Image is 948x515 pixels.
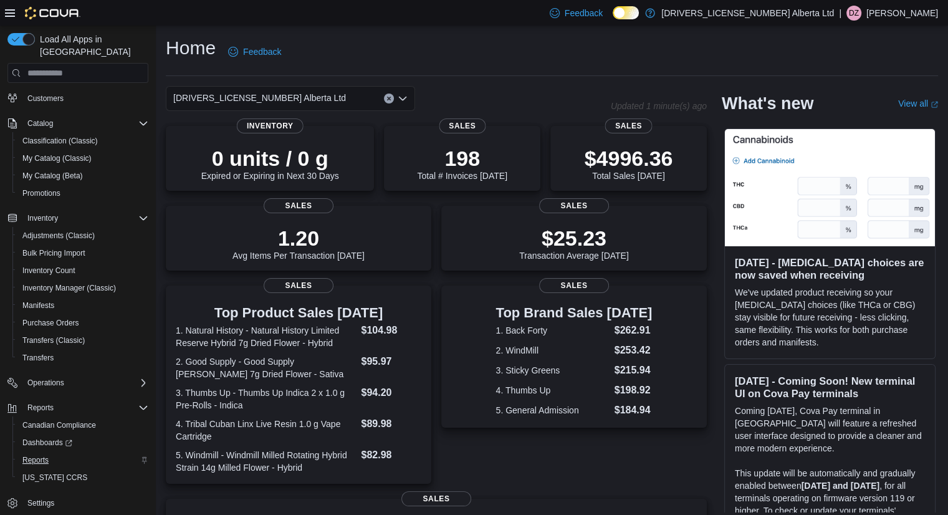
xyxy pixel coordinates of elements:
span: Reports [17,453,148,468]
span: Customers [22,90,148,106]
a: Reports [17,453,54,468]
span: Inventory [237,118,304,133]
span: Inventory Manager (Classic) [17,281,148,296]
span: Sales [439,118,486,133]
span: DZ [849,6,859,21]
dt: 1. Natural History - Natural History Limited Reserve Hybrid 7g Dried Flower - Hybrid [176,324,356,349]
dd: $184.94 [615,403,653,418]
span: Classification (Classic) [17,133,148,148]
span: Feedback [565,7,603,19]
span: Operations [27,378,64,388]
span: Dashboards [22,438,72,448]
span: Bulk Pricing Import [22,248,85,258]
a: Feedback [223,39,286,64]
button: Reports [12,451,153,469]
button: Inventory Count [12,262,153,279]
a: Manifests [17,298,59,313]
dt: 2. Good Supply - Good Supply [PERSON_NAME] 7g Dried Flower - Sativa [176,355,356,380]
a: Settings [22,496,59,511]
button: Transfers (Classic) [12,332,153,349]
img: Cova [25,7,80,19]
button: Adjustments (Classic) [12,227,153,244]
button: Promotions [12,185,153,202]
dd: $198.92 [615,383,653,398]
span: My Catalog (Beta) [17,168,148,183]
dt: 5. General Admission [496,404,610,416]
span: Reports [22,400,148,415]
span: My Catalog (Classic) [17,151,148,166]
a: Bulk Pricing Import [17,246,90,261]
input: Dark Mode [613,6,639,19]
dt: 1. Back Forty [496,324,610,337]
dd: $82.98 [361,448,421,463]
button: Reports [2,399,153,416]
p: Updated 1 minute(s) ago [611,101,707,111]
button: Operations [2,374,153,392]
span: Operations [22,375,148,390]
div: Doug Zimmerman [846,6,861,21]
p: [DRIVERS_LICENSE_NUMBER] Alberta Ltd [661,6,834,21]
span: [US_STATE] CCRS [22,473,87,483]
span: Canadian Compliance [22,420,96,430]
a: Inventory Manager (Classic) [17,281,121,296]
a: Transfers [17,350,59,365]
button: Operations [22,375,69,390]
span: Transfers (Classic) [22,335,85,345]
div: Total Sales [DATE] [585,146,673,181]
dd: $89.98 [361,416,421,431]
span: Inventory Manager (Classic) [22,283,116,293]
span: Reports [27,403,54,413]
dd: $94.20 [361,385,421,400]
button: My Catalog (Beta) [12,167,153,185]
button: Bulk Pricing Import [12,244,153,262]
span: Inventory Count [22,266,75,276]
p: Coming [DATE], Cova Pay terminal in [GEOGRAPHIC_DATA] will feature a refreshed user interface des... [735,405,925,455]
span: Inventory [22,211,148,226]
span: Transfers [22,353,54,363]
span: Adjustments (Classic) [17,228,148,243]
button: Settings [2,494,153,512]
button: Customers [2,89,153,107]
button: Inventory Manager (Classic) [12,279,153,297]
span: Sales [539,198,609,213]
dt: 5. Windmill - Windmill Milled Rotating Hybrid Strain 14g Milled Flower - Hybrid [176,449,356,474]
button: Inventory [22,211,63,226]
span: Sales [264,278,333,293]
span: Sales [605,118,652,133]
dd: $215.94 [615,363,653,378]
button: Transfers [12,349,153,367]
p: 198 [417,146,507,171]
button: My Catalog (Classic) [12,150,153,167]
button: Reports [22,400,59,415]
a: My Catalog (Classic) [17,151,97,166]
p: $25.23 [519,226,629,251]
a: Transfers (Classic) [17,333,90,348]
dt: 4. Tribal Cuban Linx Live Resin 1.0 g Vape Cartridge [176,418,356,443]
button: Catalog [22,116,58,131]
h3: Top Product Sales [DATE] [176,306,421,320]
a: Promotions [17,186,65,201]
div: Total # Invoices [DATE] [417,146,507,181]
span: Feedback [243,46,281,58]
div: Expired or Expiring in Next 30 Days [201,146,339,181]
p: 1.20 [232,226,365,251]
a: Inventory Count [17,263,80,278]
span: Sales [401,491,471,506]
span: Purchase Orders [22,318,79,328]
a: Adjustments (Classic) [17,228,100,243]
svg: External link [931,101,938,108]
div: Transaction Average [DATE] [519,226,629,261]
a: [US_STATE] CCRS [17,470,92,485]
span: My Catalog (Beta) [22,171,83,181]
p: 0 units / 0 g [201,146,339,171]
h2: What's new [722,94,813,113]
h3: [DATE] - Coming Soon! New terminal UI on Cova Pay terminals [735,375,925,400]
span: Adjustments (Classic) [22,231,95,241]
span: Transfers [17,350,148,365]
span: Canadian Compliance [17,418,148,433]
dt: 2. WindMill [496,344,610,357]
span: Classification (Classic) [22,136,98,146]
span: Manifests [22,301,54,310]
span: Customers [27,94,64,103]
